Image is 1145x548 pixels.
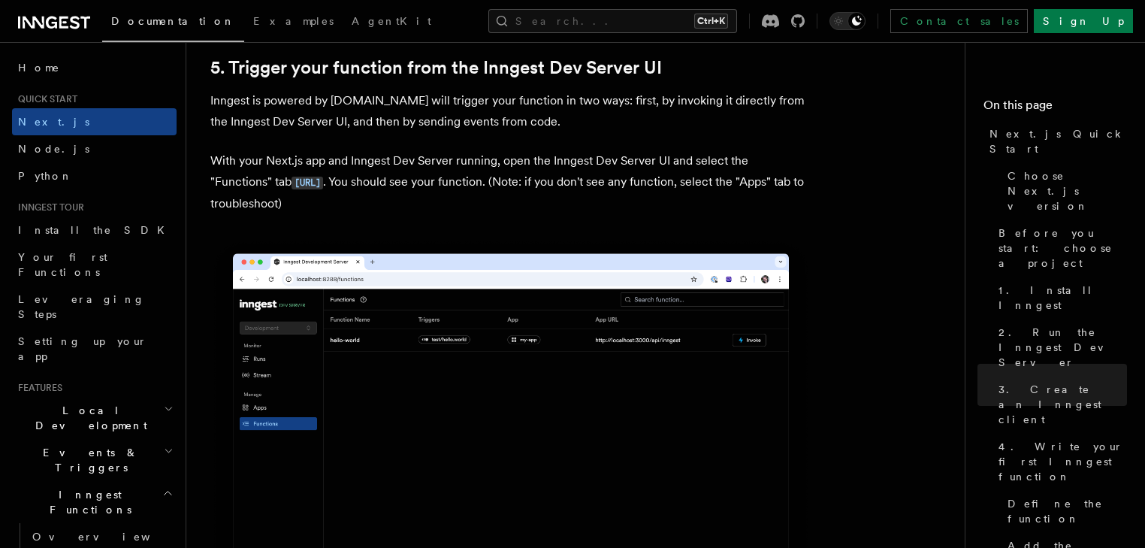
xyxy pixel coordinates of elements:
[983,96,1127,120] h4: On this page
[18,60,60,75] span: Home
[292,177,323,189] code: [URL]
[18,293,145,320] span: Leveraging Steps
[12,382,62,394] span: Features
[992,220,1127,277] a: Before you start: choose a project
[998,226,1127,271] span: Before you start: choose a project
[12,439,177,481] button: Events & Triggers
[12,403,164,433] span: Local Development
[12,445,164,475] span: Events & Triggers
[244,5,343,41] a: Examples
[992,433,1127,490] a: 4. Write your first Inngest function
[12,397,177,439] button: Local Development
[1008,496,1127,526] span: Define the function
[12,201,84,213] span: Inngest tour
[210,150,811,214] p: With your Next.js app and Inngest Dev Server running, open the Inngest Dev Server UI and select t...
[12,54,177,81] a: Home
[998,283,1127,313] span: 1. Install Inngest
[12,487,162,517] span: Inngest Functions
[12,216,177,244] a: Install the SDK
[253,15,334,27] span: Examples
[18,224,174,236] span: Install the SDK
[111,15,235,27] span: Documentation
[12,162,177,189] a: Python
[992,376,1127,433] a: 3. Create an Inngest client
[210,57,662,78] a: 5. Trigger your function from the Inngest Dev Server UI
[12,244,177,286] a: Your first Functions
[352,15,431,27] span: AgentKit
[1001,490,1127,532] a: Define the function
[1001,162,1127,220] a: Choose Next.js version
[488,9,737,33] button: Search...Ctrl+K
[998,325,1127,370] span: 2. Run the Inngest Dev Server
[1034,9,1133,33] a: Sign Up
[12,481,177,523] button: Inngest Functions
[890,9,1028,33] a: Contact sales
[992,277,1127,319] a: 1. Install Inngest
[983,120,1127,162] a: Next.js Quick Start
[18,170,73,182] span: Python
[292,174,323,189] a: [URL]
[12,108,177,135] a: Next.js
[12,328,177,370] a: Setting up your app
[12,93,77,105] span: Quick start
[18,335,147,362] span: Setting up your app
[12,135,177,162] a: Node.js
[210,90,811,132] p: Inngest is powered by [DOMAIN_NAME] will trigger your function in two ways: first, by invoking it...
[998,382,1127,427] span: 3. Create an Inngest client
[1008,168,1127,213] span: Choose Next.js version
[18,116,89,128] span: Next.js
[18,143,89,155] span: Node.js
[32,531,187,543] span: Overview
[694,14,728,29] kbd: Ctrl+K
[998,439,1127,484] span: 4. Write your first Inngest function
[343,5,440,41] a: AgentKit
[102,5,244,42] a: Documentation
[18,251,107,278] span: Your first Functions
[12,286,177,328] a: Leveraging Steps
[989,126,1127,156] span: Next.js Quick Start
[992,319,1127,376] a: 2. Run the Inngest Dev Server
[829,12,866,30] button: Toggle dark mode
